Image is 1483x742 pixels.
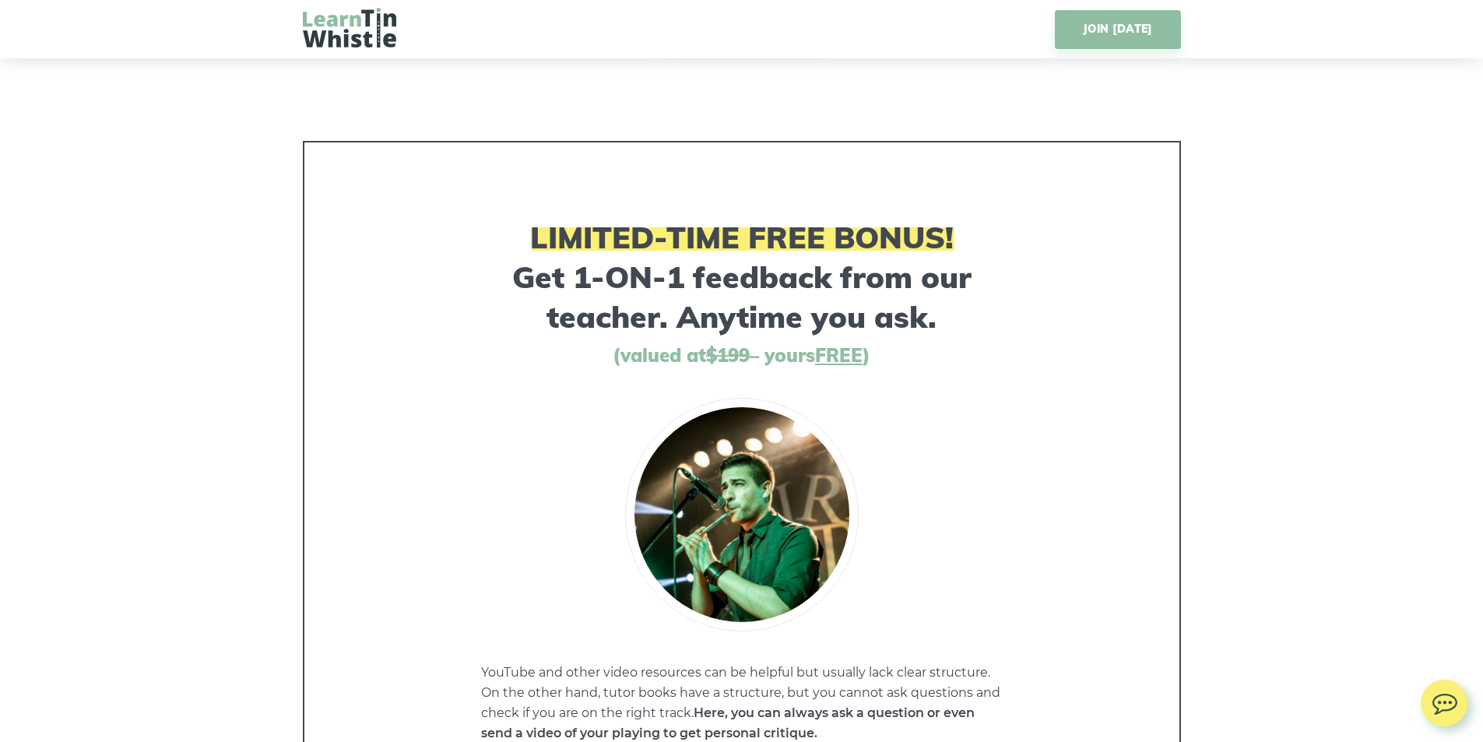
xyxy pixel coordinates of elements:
[1421,680,1467,719] img: chat.svg
[625,398,859,631] img: bojan-whistle-portrait.jpg
[481,218,1003,336] h3: Get 1-ON-1 feedback from our teacher. Anytime you ask.
[336,344,1148,367] h4: (valued at – yours )
[815,343,863,367] span: FREE
[1055,10,1180,49] a: JOIN [DATE]
[530,218,954,256] span: LIMITED-TIME FREE BONUS!
[706,343,750,367] s: $199
[303,8,396,47] img: LearnTinWhistle.com
[481,705,975,740] strong: Here, you can always ask a question or even send a video of your playing to get personal critique.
